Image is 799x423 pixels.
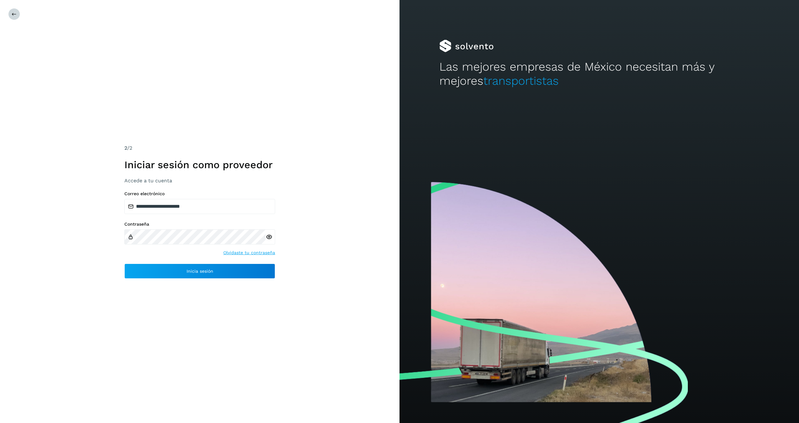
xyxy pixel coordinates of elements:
h3: Accede a tu cuenta [124,178,275,184]
label: Correo electrónico [124,191,275,196]
h2: Las mejores empresas de México necesitan más y mejores [439,60,759,88]
span: 2 [124,145,127,151]
span: transportistas [483,74,559,88]
label: Contraseña [124,222,275,227]
h1: Iniciar sesión como proveedor [124,159,275,171]
a: Olvidaste tu contraseña [223,249,275,256]
span: Inicia sesión [187,269,213,273]
div: /2 [124,144,275,152]
button: Inicia sesión [124,264,275,279]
